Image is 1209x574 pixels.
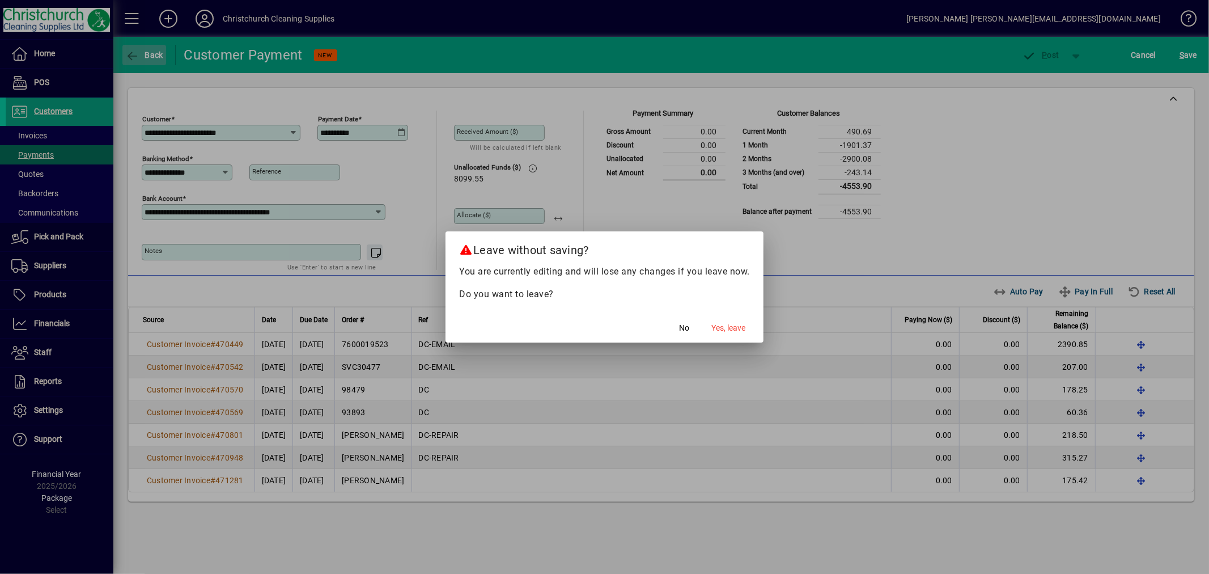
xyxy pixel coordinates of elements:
p: You are currently editing and will lose any changes if you leave now. [459,265,750,278]
button: No [666,318,702,338]
button: Yes, leave [707,318,750,338]
h2: Leave without saving? [446,231,763,264]
span: No [679,322,689,334]
p: Do you want to leave? [459,288,750,301]
span: Yes, leave [711,322,745,334]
